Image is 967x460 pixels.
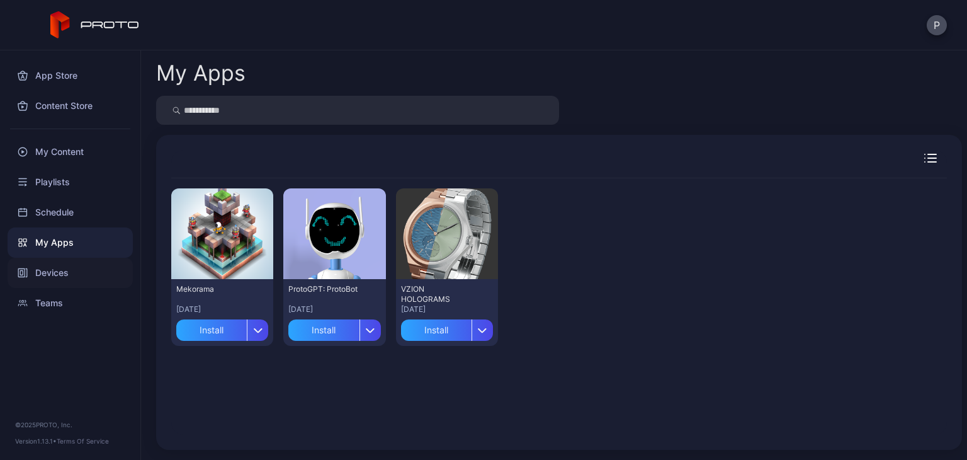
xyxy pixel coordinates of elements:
span: Version 1.13.1 • [15,437,57,445]
a: Playlists [8,167,133,197]
a: Devices [8,258,133,288]
div: Mekorama [176,284,246,294]
button: Install [176,314,268,341]
div: Install [176,319,247,341]
a: App Store [8,60,133,91]
a: Teams [8,288,133,318]
button: Install [401,314,493,341]
div: © 2025 PROTO, Inc. [15,420,125,430]
a: Schedule [8,197,133,227]
a: Content Store [8,91,133,121]
div: Install [288,319,359,341]
div: [DATE] [401,304,493,314]
div: [DATE] [288,304,380,314]
div: VZION HOLOGRAMS [401,284,470,304]
div: My Apps [156,62,246,84]
button: Install [288,314,380,341]
div: Install [401,319,472,341]
div: ProtoGPT: ProtoBot [288,284,358,294]
button: P [927,15,947,35]
div: [DATE] [176,304,268,314]
a: Terms Of Service [57,437,109,445]
a: My Content [8,137,133,167]
a: My Apps [8,227,133,258]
